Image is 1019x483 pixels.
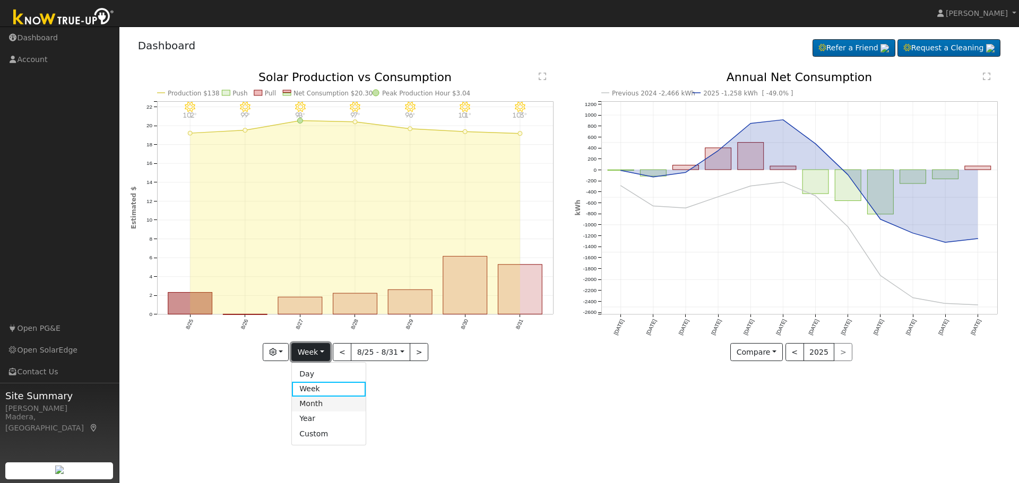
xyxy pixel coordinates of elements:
[897,39,1000,57] a: Request a Cleaning
[976,303,980,307] circle: onclick=""
[814,142,818,146] circle: onclick=""
[880,44,889,52] img: retrieve
[146,104,152,110] text: 22
[188,131,192,135] circle: onclick=""
[146,217,152,223] text: 10
[583,254,597,260] text: -1600
[588,156,597,162] text: 200
[297,118,303,124] circle: onclick=""
[180,112,199,118] p: 102°
[55,466,64,474] img: retrieve
[168,90,220,97] text: Production $138
[588,134,597,140] text: 600
[873,318,885,336] text: [DATE]
[775,318,787,336] text: [DATE]
[651,204,655,208] circle: onclick=""
[5,389,114,403] span: Site Summary
[716,195,720,199] circle: onclick=""
[583,298,597,304] text: -2400
[388,290,432,314] rect: onclick=""
[149,293,152,298] text: 2
[976,236,980,241] circle: onclick=""
[748,184,753,188] circle: onclick=""
[146,179,152,185] text: 14
[146,161,152,166] text: 16
[710,318,722,336] text: [DATE]
[588,123,597,129] text: 800
[814,194,818,198] circle: onclick=""
[146,198,152,204] text: 12
[730,343,783,361] button: Compare
[583,222,597,227] text: -1000
[944,302,948,306] circle: onclick=""
[727,71,873,84] text: Annual Net Consumption
[937,318,949,336] text: [DATE]
[456,112,474,118] p: 101°
[292,366,366,381] a: Day
[716,148,720,153] circle: onclick=""
[515,318,524,330] text: 8/31
[742,318,755,336] text: [DATE]
[146,122,152,128] text: 20
[236,112,254,118] p: 99°
[593,167,597,173] text: 0
[684,170,688,174] circle: onclick=""
[185,318,194,330] text: 8/25
[703,90,793,97] text: 2025 -1,258 kWh [ -49.0% ]
[986,44,995,52] img: retrieve
[243,128,247,133] circle: onclick=""
[586,200,597,206] text: -600
[168,293,212,314] rect: onclick=""
[291,112,309,118] p: 98°
[351,343,410,361] button: 8/25 - 8/31
[678,318,690,336] text: [DATE]
[770,166,796,170] rect: onclick=""
[295,102,305,112] i: 8/27 - MostlyClear
[586,211,597,217] text: -800
[443,257,487,314] rect: onclick=""
[232,90,247,97] text: Push
[8,6,119,30] img: Know True-Up
[583,310,597,315] text: -2600
[89,424,99,432] a: Map
[401,112,419,118] p: 96°
[619,169,623,173] circle: onclick=""
[498,265,542,314] rect: onclick=""
[583,233,597,239] text: -1200
[583,277,597,283] text: -2000
[146,142,152,147] text: 18
[781,118,785,122] circle: onclick=""
[583,244,597,250] text: -1400
[293,90,373,97] text: Net Consumption $20.30
[932,170,958,179] rect: onclick=""
[518,131,522,136] circle: onclick=""
[292,382,366,397] a: Week
[738,143,764,170] rect: onclick=""
[878,274,883,278] circle: onclick=""
[640,170,666,176] rect: onclick=""
[539,72,546,81] text: 
[586,189,597,195] text: -400
[619,183,623,188] circle: onclick=""
[802,170,828,194] rect: onclick=""
[350,318,359,330] text: 8/28
[612,318,625,336] text: [DATE]
[353,120,357,124] circle: onclick=""
[970,318,982,336] text: [DATE]
[785,343,804,361] button: <
[705,148,731,170] rect: onclick=""
[408,127,412,131] circle: onclick=""
[350,102,360,112] i: 8/28 - MostlyClear
[612,90,695,97] text: Previous 2024 -2,466 kWh
[748,121,753,126] circle: onclick=""
[291,343,330,361] button: Week
[149,255,152,261] text: 6
[608,170,634,171] rect: onclick=""
[346,112,364,118] p: 97°
[781,180,785,185] circle: onclick=""
[138,39,196,52] a: Dashboard
[585,112,597,118] text: 1000
[588,145,597,151] text: 400
[835,170,861,201] rect: onclick=""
